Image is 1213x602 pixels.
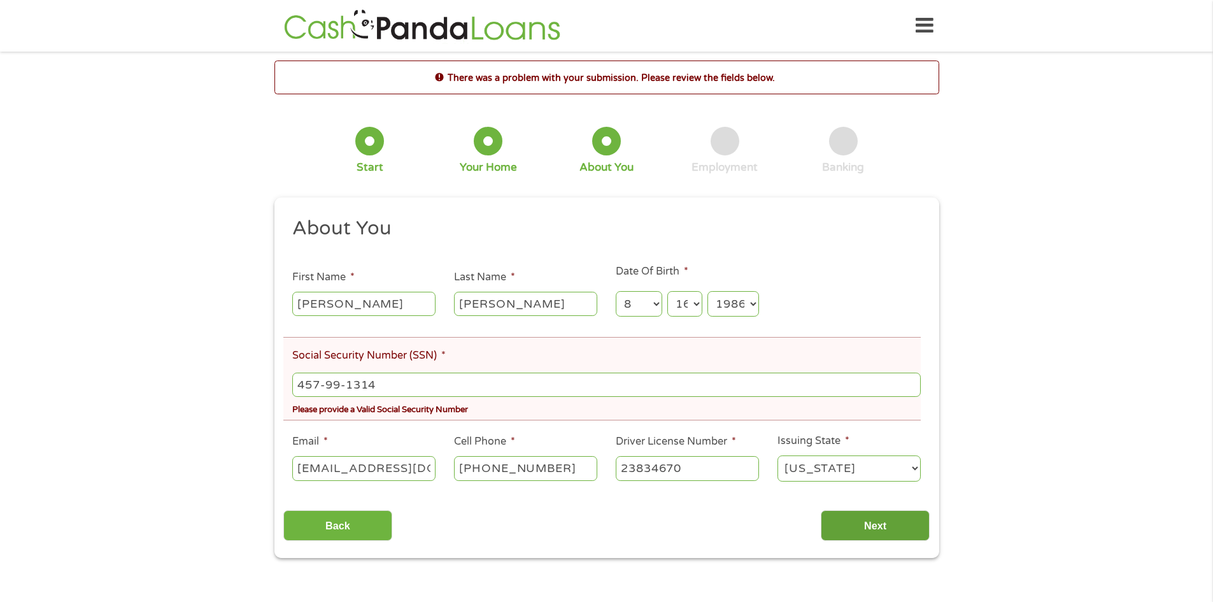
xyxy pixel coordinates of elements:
[292,373,920,397] input: 078-05-1120
[292,216,911,241] h2: About You
[283,510,392,541] input: Back
[692,161,758,175] div: Employment
[821,510,930,541] input: Next
[292,271,355,284] label: First Name
[292,399,920,417] div: Please provide a Valid Social Security Number
[454,456,597,480] input: (541) 754-3010
[777,434,849,448] label: Issuing State
[292,435,328,448] label: Email
[292,349,446,362] label: Social Security Number (SSN)
[460,161,517,175] div: Your Home
[275,71,939,85] h2: There was a problem with your submission. Please review the fields below.
[280,8,564,44] img: GetLoanNow Logo
[616,435,736,448] label: Driver License Number
[616,265,688,278] label: Date Of Birth
[454,435,515,448] label: Cell Phone
[292,456,436,480] input: john@gmail.com
[822,161,864,175] div: Banking
[357,161,383,175] div: Start
[454,292,597,316] input: Smith
[454,271,515,284] label: Last Name
[292,292,436,316] input: John
[579,161,634,175] div: About You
